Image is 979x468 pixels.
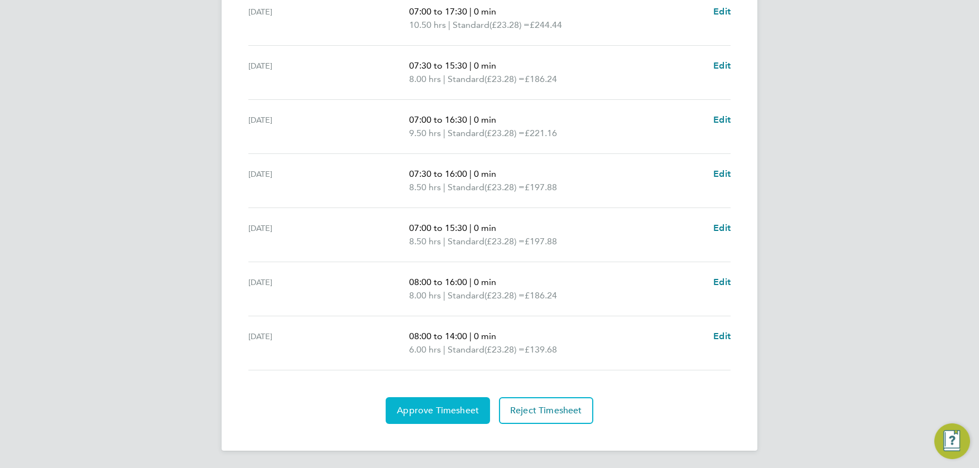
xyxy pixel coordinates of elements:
[386,397,490,424] button: Approve Timesheet
[525,74,557,84] span: £186.24
[248,221,409,248] div: [DATE]
[409,331,467,341] span: 08:00 to 14:00
[713,167,731,181] a: Edit
[448,20,450,30] span: |
[409,236,441,247] span: 8.50 hrs
[713,277,731,287] span: Edit
[409,20,446,30] span: 10.50 hrs
[443,344,445,355] span: |
[484,128,525,138] span: (£23.28) =
[530,20,562,30] span: £244.44
[469,6,472,17] span: |
[409,182,441,192] span: 8.50 hrs
[248,59,409,86] div: [DATE]
[484,344,525,355] span: (£23.28) =
[474,168,496,179] span: 0 min
[934,423,970,459] button: Engage Resource Center
[443,182,445,192] span: |
[248,276,409,302] div: [DATE]
[448,181,484,194] span: Standard
[469,114,472,125] span: |
[409,223,467,233] span: 07:00 to 15:30
[448,343,484,356] span: Standard
[469,223,472,233] span: |
[397,405,479,416] span: Approve Timesheet
[443,74,445,84] span: |
[474,60,496,71] span: 0 min
[409,290,441,301] span: 8.00 hrs
[443,128,445,138] span: |
[469,277,472,287] span: |
[474,114,496,125] span: 0 min
[469,331,472,341] span: |
[713,59,731,73] a: Edit
[409,74,441,84] span: 8.00 hrs
[474,277,496,287] span: 0 min
[484,74,525,84] span: (£23.28) =
[713,6,731,17] span: Edit
[248,167,409,194] div: [DATE]
[453,18,490,32] span: Standard
[484,290,525,301] span: (£23.28) =
[713,221,731,235] a: Edit
[474,6,496,17] span: 0 min
[248,5,409,32] div: [DATE]
[713,223,731,233] span: Edit
[448,289,484,302] span: Standard
[409,168,467,179] span: 07:30 to 16:00
[474,331,496,341] span: 0 min
[525,290,557,301] span: £186.24
[443,290,445,301] span: |
[713,276,731,289] a: Edit
[713,330,731,343] a: Edit
[510,405,582,416] span: Reject Timesheet
[713,5,731,18] a: Edit
[409,277,467,287] span: 08:00 to 16:00
[409,114,467,125] span: 07:00 to 16:30
[490,20,530,30] span: (£23.28) =
[713,168,731,179] span: Edit
[525,344,557,355] span: £139.68
[484,236,525,247] span: (£23.28) =
[409,344,441,355] span: 6.00 hrs
[525,182,557,192] span: £197.88
[474,223,496,233] span: 0 min
[448,73,484,86] span: Standard
[409,60,467,71] span: 07:30 to 15:30
[525,236,557,247] span: £197.88
[469,168,472,179] span: |
[248,113,409,140] div: [DATE]
[443,236,445,247] span: |
[713,113,731,127] a: Edit
[448,127,484,140] span: Standard
[448,235,484,248] span: Standard
[525,128,557,138] span: £221.16
[499,397,593,424] button: Reject Timesheet
[713,331,731,341] span: Edit
[409,128,441,138] span: 9.50 hrs
[713,60,731,71] span: Edit
[713,114,731,125] span: Edit
[484,182,525,192] span: (£23.28) =
[409,6,467,17] span: 07:00 to 17:30
[248,330,409,356] div: [DATE]
[469,60,472,71] span: |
